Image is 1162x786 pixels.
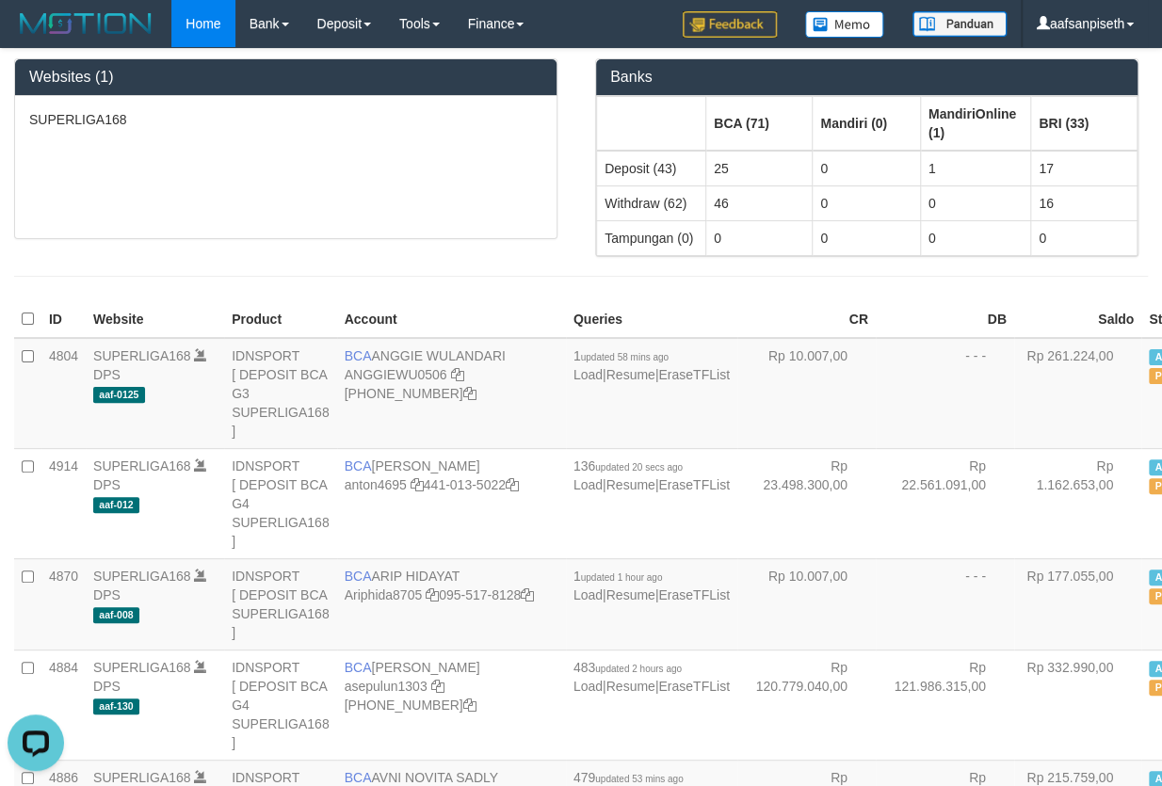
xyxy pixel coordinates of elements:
th: DB [876,301,1014,338]
a: EraseTFList [658,587,729,602]
a: Ariphida8705 [345,587,423,602]
span: BCA [345,348,372,363]
td: 4914 [41,448,86,558]
img: Button%20Memo.svg [805,11,884,38]
th: CR [737,301,876,338]
h3: Websites (1) [29,69,542,86]
td: 1 [920,151,1030,186]
span: aaf-130 [93,698,139,714]
a: Copy Ariphida8705 to clipboard [426,587,439,602]
a: Resume [606,367,655,382]
td: DPS [86,558,224,650]
td: 4870 [41,558,86,650]
span: BCA [345,770,372,785]
td: 17 [1031,151,1138,186]
span: 1 [573,348,669,363]
td: DPS [86,338,224,449]
a: SUPERLIGA168 [93,770,191,785]
a: SUPERLIGA168 [93,660,191,675]
a: Load [573,587,603,602]
td: [PERSON_NAME] [PHONE_NUMBER] [337,650,566,760]
a: anton4695 [345,477,407,492]
span: BCA [345,569,372,584]
a: Copy anton4695 to clipboard [411,477,424,492]
span: aaf-0125 [93,387,145,403]
td: IDNSPORT [ DEPOSIT BCA SUPERLIGA168 ] [224,558,337,650]
td: 4884 [41,650,86,760]
td: 0 [1031,220,1138,255]
th: Product [224,301,337,338]
td: Rp 177.055,00 [1014,558,1141,650]
a: Copy ANGGIEWU0506 to clipboard [450,367,463,382]
a: Copy asepulun1303 to clipboard [430,679,444,694]
td: 0 [813,185,920,220]
a: SUPERLIGA168 [93,458,191,473]
td: Rp 332.990,00 [1014,650,1141,760]
th: Account [337,301,566,338]
span: | | [573,660,730,694]
img: panduan.png [912,11,1007,37]
td: Withdraw (62) [597,185,706,220]
td: 0 [813,151,920,186]
h3: Banks [610,69,1123,86]
span: | | [573,569,730,602]
span: 136 [573,458,683,473]
td: - - - [876,338,1014,449]
a: EraseTFList [658,477,729,492]
span: updated 20 secs ago [595,462,683,473]
a: SUPERLIGA168 [93,569,191,584]
a: SUPERLIGA168 [93,348,191,363]
a: Load [573,477,603,492]
span: 479 [573,770,684,785]
a: asepulun1303 [345,679,428,694]
span: BCA [345,458,372,473]
span: aaf-008 [93,607,139,623]
td: 0 [813,220,920,255]
button: Open LiveChat chat widget [8,8,64,64]
a: Load [573,679,603,694]
img: MOTION_logo.png [14,9,157,38]
td: Rp 22.561.091,00 [876,448,1014,558]
a: Resume [606,679,655,694]
span: updated 2 hours ago [595,664,682,674]
td: Rp 1.162.653,00 [1014,448,1141,558]
td: Rp 120.779.040,00 [737,650,876,760]
td: 16 [1031,185,1138,220]
td: ANGGIE WULANDARI [PHONE_NUMBER] [337,338,566,449]
td: [PERSON_NAME] 441-013-5022 [337,448,566,558]
td: IDNSPORT [ DEPOSIT BCA G3 SUPERLIGA168 ] [224,338,337,449]
td: Rp 261.224,00 [1014,338,1141,449]
td: Rp 10.007,00 [737,558,876,650]
a: Copy 4410135022 to clipboard [506,477,519,492]
td: - - - [876,558,1014,650]
span: 483 [573,660,682,675]
a: EraseTFList [658,679,729,694]
td: ARIP HIDAYAT 095-517-8128 [337,558,566,650]
td: 4804 [41,338,86,449]
th: Website [86,301,224,338]
a: Load [573,367,603,382]
td: Tampungan (0) [597,220,706,255]
td: Rp 23.498.300,00 [737,448,876,558]
td: 0 [920,185,1030,220]
a: Resume [606,477,655,492]
a: ANGGIEWU0506 [345,367,447,382]
span: 1 [573,569,663,584]
span: updated 58 mins ago [581,352,669,362]
th: Group: activate to sort column ascending [813,96,920,151]
td: 25 [706,151,813,186]
a: EraseTFList [658,367,729,382]
td: DPS [86,448,224,558]
td: 0 [706,220,813,255]
td: IDNSPORT [ DEPOSIT BCA G4 SUPERLIGA168 ] [224,650,337,760]
td: Rp 121.986.315,00 [876,650,1014,760]
a: Copy 4062281875 to clipboard [463,698,476,713]
th: ID [41,301,86,338]
td: 46 [706,185,813,220]
p: SUPERLIGA168 [29,110,542,129]
th: Group: activate to sort column ascending [920,96,1030,151]
a: Copy 0955178128 to clipboard [521,587,534,602]
th: Saldo [1014,301,1141,338]
td: Deposit (43) [597,151,706,186]
td: Rp 10.007,00 [737,338,876,449]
